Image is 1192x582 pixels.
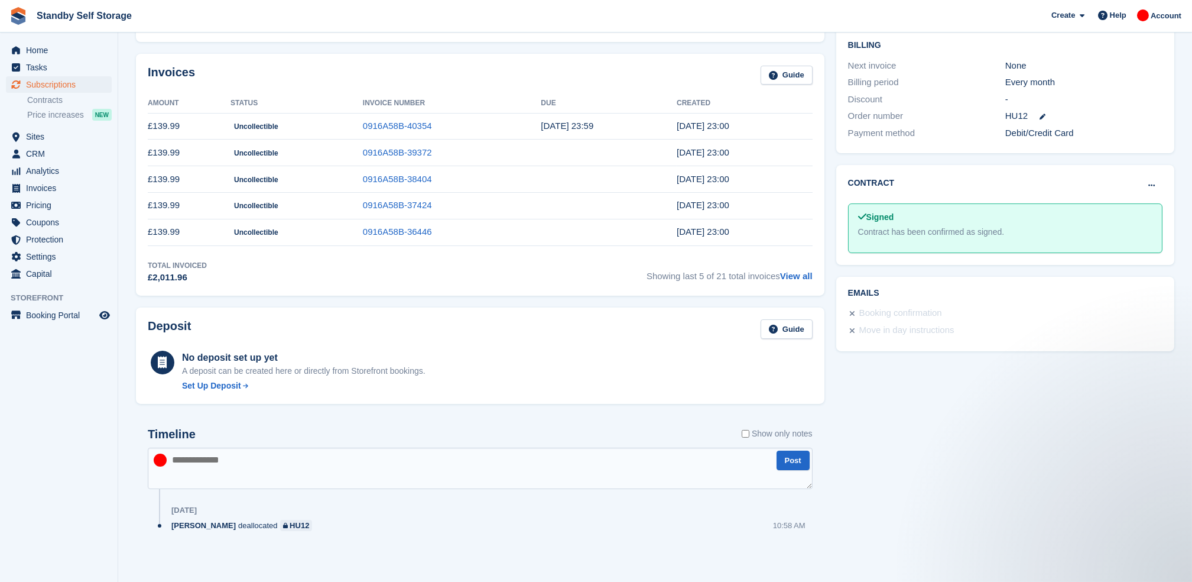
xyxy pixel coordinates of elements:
div: deallocated [171,520,318,531]
h2: Timeline [148,428,196,441]
td: £139.99 [148,192,230,219]
a: menu [6,163,112,179]
div: Debit/Credit Card [1005,127,1162,140]
a: Preview store [98,308,112,322]
a: Guide [761,66,813,85]
div: [DATE] [171,506,197,515]
div: 10:58 AM [773,520,806,531]
td: £139.99 [148,166,230,193]
a: 0916A58B-39372 [363,147,432,157]
td: £139.99 [148,113,230,140]
div: Booking confirmation [859,306,942,321]
a: menu [6,307,112,324]
input: Show only notes [742,428,749,440]
time: 2025-03-07 23:00:06 UTC [677,121,729,131]
div: Billing period [848,76,1005,89]
th: Amount [148,94,230,113]
h2: Deposit [148,319,191,339]
div: Move in day instructions [859,324,954,338]
a: HU12 [280,520,313,531]
div: Next invoice [848,59,1005,73]
time: 2025-01-07 23:00:03 UTC [677,174,729,184]
span: Create [1051,9,1075,21]
a: Standby Self Storage [32,6,137,25]
div: NEW [92,109,112,121]
span: Invoices [26,180,97,196]
div: £2,011.96 [148,271,207,284]
a: Contracts [27,95,112,106]
button: Post [777,451,810,470]
a: menu [6,248,112,265]
div: - [1005,93,1162,106]
a: Price increases NEW [27,108,112,121]
a: menu [6,231,112,248]
span: HU12 [1005,109,1028,123]
time: 2025-03-07 23:59:59 UTC [541,121,593,131]
span: Booking Portal [26,307,97,324]
a: menu [6,145,112,162]
a: menu [6,42,112,59]
div: Order number [848,109,1005,123]
time: 2024-11-07 23:00:18 UTC [677,227,729,237]
a: Guide [761,319,813,339]
div: Signed [858,211,1152,224]
span: Uncollectible [230,174,282,186]
img: Aaron Winter [154,454,167,467]
time: 2024-12-07 23:00:26 UTC [677,200,729,210]
div: Contract has been confirmed as signed. [858,226,1152,238]
span: Help [1110,9,1126,21]
h2: Emails [848,289,1162,298]
div: Every month [1005,76,1162,89]
span: Account [1151,10,1181,22]
span: Price increases [27,109,84,121]
th: Invoice Number [363,94,541,113]
a: View all [780,271,813,281]
div: HU12 [290,520,309,531]
th: Due [541,94,677,113]
span: Tasks [26,59,97,76]
span: Analytics [26,163,97,179]
a: 0916A58B-36446 [363,227,432,237]
span: Sites [26,128,97,145]
th: Status [230,94,363,113]
span: Coupons [26,214,97,231]
span: Capital [26,266,97,282]
span: Storefront [11,292,118,304]
a: menu [6,128,112,145]
img: stora-icon-8386f47178a22dfd0bd8f6a31ec36ba5ce8667c1dd55bd0f319d3a0aa187defe.svg [9,7,27,25]
h2: Billing [848,38,1162,50]
th: Created [677,94,813,113]
span: Uncollectible [230,200,282,212]
time: 2025-02-07 23:00:31 UTC [677,147,729,157]
span: Settings [26,248,97,265]
span: [PERSON_NAME] [171,520,236,531]
a: menu [6,266,112,282]
span: Pricing [26,197,97,214]
a: menu [6,180,112,196]
a: menu [6,59,112,76]
a: 0916A58B-37424 [363,200,432,210]
span: Subscriptions [26,76,97,93]
div: Total Invoiced [148,260,207,271]
div: Set Up Deposit [182,380,241,392]
div: No deposit set up yet [182,351,426,365]
span: Protection [26,231,97,248]
span: CRM [26,145,97,162]
a: Set Up Deposit [182,380,426,392]
span: Uncollectible [230,227,282,238]
span: Showing last 5 of 21 total invoices [647,260,813,284]
div: Discount [848,93,1005,106]
a: menu [6,197,112,214]
span: Home [26,42,97,59]
h2: Contract [848,177,895,189]
div: Payment method [848,127,1005,140]
td: £139.99 [148,140,230,166]
img: Aaron Winter [1137,9,1149,21]
a: 0916A58B-40354 [363,121,432,131]
p: A deposit can be created here or directly from Storefront bookings. [182,365,426,377]
div: None [1005,59,1162,73]
span: Uncollectible [230,147,282,159]
a: menu [6,76,112,93]
a: 0916A58B-38404 [363,174,432,184]
td: £139.99 [148,219,230,245]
